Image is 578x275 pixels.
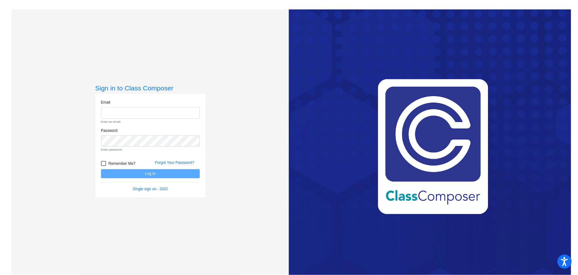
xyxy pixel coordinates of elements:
a: Single sign on - SSO [133,187,168,191]
label: Password [101,128,118,133]
span: Remember Me? [109,160,136,167]
small: Enter password. [101,148,200,152]
button: Log In [101,169,200,178]
label: Email [101,100,110,105]
small: Enter an email. [101,120,200,124]
h3: Sign in to Class Composer [95,84,205,92]
a: Forgot Your Password? [155,160,194,165]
